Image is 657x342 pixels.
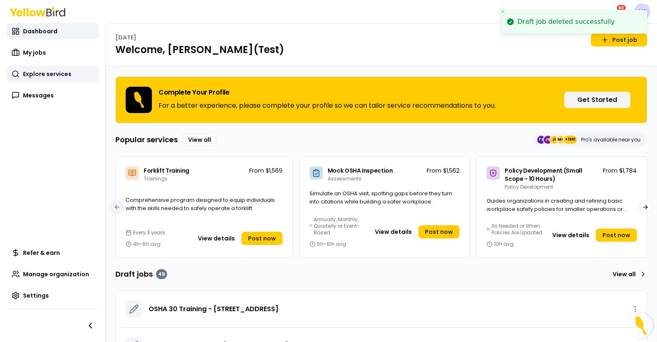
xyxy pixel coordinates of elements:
[487,197,627,221] span: Guides organizations in creating and refining basic workplace safety policies for smaller operati...
[581,136,641,143] p: Pro's available near you
[498,7,507,16] button: Close toast
[115,43,647,56] h1: Welcome, [PERSON_NAME](Test)
[23,249,60,257] span: Refer & earn
[115,33,136,42] p: [DATE]
[492,223,544,236] span: As Needed or When Policies Are Updated
[7,23,99,39] a: Dashboard
[603,166,637,175] p: From $1,784
[314,216,367,236] span: Annually, Monthly, Quarterly or Event-Based
[241,232,283,245] a: Post now
[611,3,627,20] button: 60
[23,270,89,278] span: Manage organization
[547,229,594,242] button: View details
[544,136,552,144] span: JG
[248,234,276,243] span: Post now
[115,134,178,146] h3: Popular services
[425,228,453,236] span: Post now
[494,241,514,247] span: 10h avg
[370,225,417,238] button: View details
[193,232,240,245] button: View details
[602,231,630,239] span: Post now
[156,269,167,279] div: 49
[565,136,575,144] span: +1961
[183,133,216,146] a: View all
[23,70,71,78] span: Explore services
[418,225,459,238] a: Post now
[628,313,653,338] button: Open Resource Center
[159,101,496,111] p: For a better experience, please complete your profile so we can tailor service recommendations to...
[564,92,630,108] button: Get Started
[609,268,647,281] a: View all
[596,229,637,242] a: Post now
[591,33,647,46] a: Post job
[249,166,283,175] p: From $1,569
[115,76,647,123] div: Complete Your ProfileFor a better experience, please complete your profile so we can tailor servi...
[23,291,49,300] span: Settings
[505,183,553,190] span: Policy Development
[7,87,99,104] a: Messages
[7,287,99,304] a: Settings
[133,229,165,236] span: Every 3 years
[23,27,57,35] span: Dashboard
[427,166,459,175] p: From $1,562
[310,189,452,206] span: Simulate an OSHA visit, spotting gaps before they turn into citations while building a safer work...
[328,166,393,175] span: Mock OSHA Inspection
[7,44,99,61] a: My jobs
[7,66,99,82] a: Explore services
[7,266,99,282] a: Manage organization
[328,175,361,182] span: Assessments
[557,136,565,144] span: MH
[505,166,582,183] span: Policy Development (Small Scope - 10 Hours)
[126,196,275,212] span: Comprehensive program designed to equip individuals with the skills needed to safely operate a fo...
[7,245,99,261] a: Refer & earn
[23,49,46,57] span: My jobs
[133,241,161,247] span: 4h-6h avg
[144,166,189,175] span: Forklift Training
[550,136,558,144] span: JL
[23,91,54,99] span: Messages
[537,136,545,144] span: TC
[149,304,278,314] a: OSHA 30 Training - [STREET_ADDRESS]
[144,175,168,182] span: Trainings
[115,268,167,280] h3: Draft jobs
[159,89,496,96] h3: Complete Your Profile
[317,241,346,247] span: 5h-10h avg
[517,17,615,27] div: Draft job deleted successfully
[634,3,650,20] span: LK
